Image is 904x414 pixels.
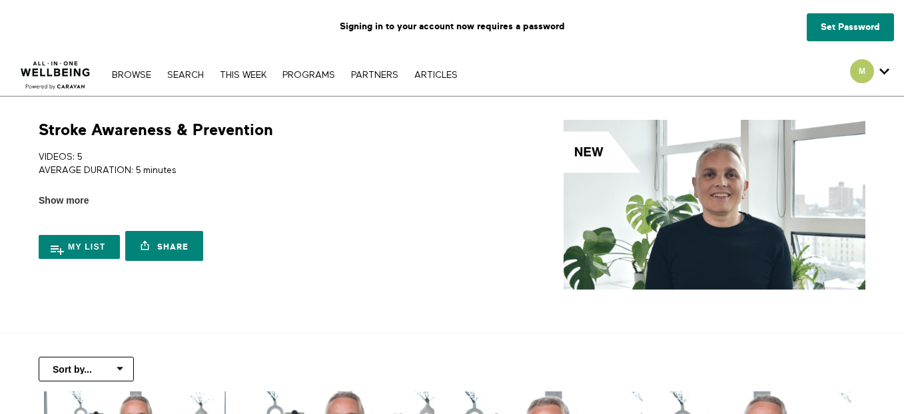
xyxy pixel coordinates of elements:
[39,120,273,140] h1: Stroke Awareness & Prevention
[39,150,447,178] p: VIDEOS: 5 AVERAGE DURATION: 5 minutes
[807,13,894,41] a: Set Password
[15,51,96,91] img: CARAVAN
[39,235,120,259] button: My list
[213,71,273,80] a: THIS WEEK
[408,71,464,80] a: ARTICLES
[105,71,158,80] a: Browse
[39,194,89,208] span: Show more
[10,10,894,43] p: Signing in to your account now requires a password
[564,120,865,290] img: Stroke Awareness & Prevention
[161,71,211,80] a: Search
[125,231,203,261] a: Share
[344,71,405,80] a: PARTNERS
[105,68,464,81] nav: Primary
[276,71,342,80] a: PROGRAMS
[840,53,899,96] div: Secondary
